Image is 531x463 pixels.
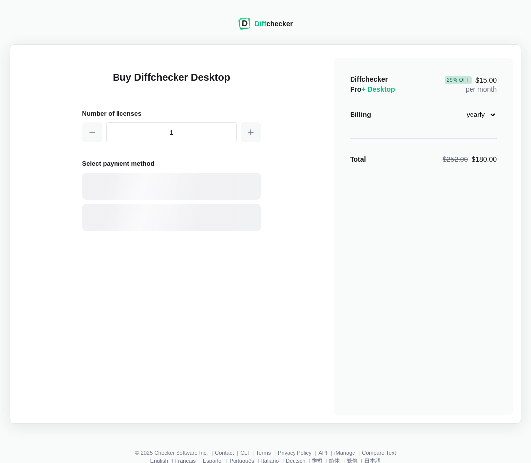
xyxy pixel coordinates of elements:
[350,85,395,93] span: Pro
[215,450,234,456] a: Contact
[240,450,249,456] a: CLI
[445,76,472,84] div: 29 % Off
[445,76,497,84] span: $15.00
[350,75,388,83] span: Diffchecker
[318,450,327,456] a: API
[278,450,311,456] a: Privacy Policy
[361,85,395,93] span: + Desktop
[82,158,261,169] h2: Select payment method
[256,450,271,456] a: Terms
[238,18,251,30] img: Diffchecker logo
[238,23,293,31] a: Diffchecker logoDiffchecker
[362,450,396,456] a: Compare Text
[445,74,497,94] div: per month
[106,122,237,142] input: 1
[334,450,355,456] a: iManage
[82,108,261,118] h2: Number of licenses
[255,20,266,28] span: Diff
[350,110,371,119] div: Billing
[350,155,366,163] strong: Total
[255,19,293,29] div: checker
[443,154,497,164] div: $180.00
[82,70,261,96] h1: Buy Diffchecker Desktop
[135,450,215,456] li: © 2025 Checker Software Inc.
[443,155,468,163] span: $252.00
